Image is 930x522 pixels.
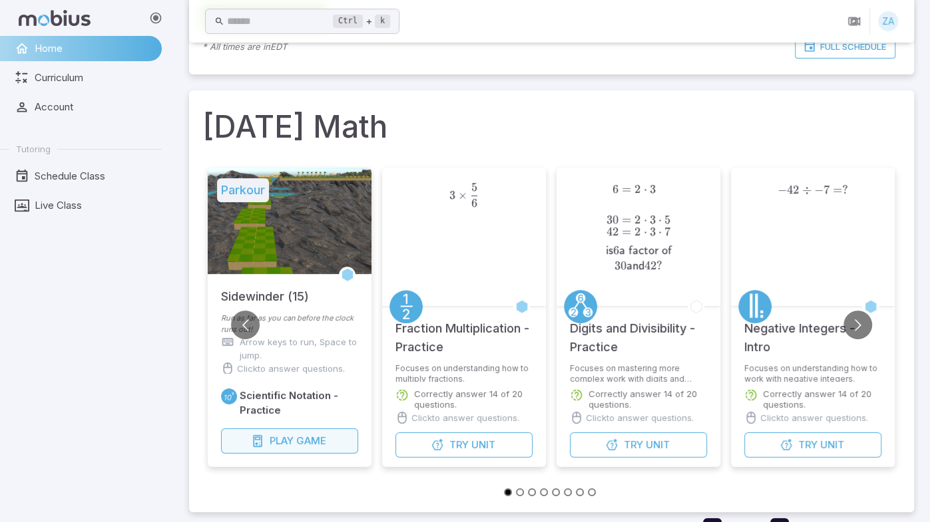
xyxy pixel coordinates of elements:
[449,438,469,452] span: Try
[35,41,152,56] span: Home
[795,35,895,59] a: Full Schedule
[606,245,613,257] span: is
[471,180,477,194] span: 5
[612,182,618,196] span: 6
[333,13,390,29] div: +
[820,438,844,452] span: Unit
[787,183,799,197] span: 42
[644,213,647,227] span: ⋅
[477,183,479,199] span: ​
[778,183,787,197] span: −
[763,388,881,410] p: Correctly answer 14 of 20 questions.
[458,188,467,202] span: ×
[35,70,152,85] span: Curriculum
[375,15,390,28] kbd: k
[823,183,829,197] span: 7
[540,488,548,496] button: Go to slide 4
[471,196,477,210] span: 6
[270,434,294,448] span: Play
[613,243,619,257] span: 6
[664,213,670,227] span: 5
[606,213,618,227] span: 30
[644,259,656,273] span: 42
[471,438,495,452] span: Unit
[658,213,662,227] span: ⋅
[395,306,533,356] h5: Fraction Multiplication - Practice
[586,411,694,424] p: Click to answer questions.
[564,290,597,323] a: Factors/Primes
[504,488,512,496] button: Go to slide 1
[760,411,868,424] p: Click to answer questions.
[833,183,842,197] span: =
[744,306,881,356] h5: Negative Integers - Intro
[843,311,872,339] button: Go to next slide
[878,11,898,31] div: ZA
[644,182,647,196] span: ⋅
[614,259,626,273] span: 30
[411,411,519,424] p: Click to answer questions.
[564,488,572,496] button: Go to slide 6
[237,362,345,375] p: Click to answer questions.
[202,104,901,149] h1: [DATE] Math
[798,438,817,452] span: Try
[576,488,584,496] button: Go to slide 7
[622,213,631,227] span: =
[35,169,152,184] span: Schedule Class
[670,183,672,216] span: ​
[842,183,848,197] span: ?
[333,15,363,28] kbd: Ctrl
[221,388,237,404] a: Scientific Notation
[619,245,672,257] span: a factor of
[35,100,152,114] span: Account
[656,259,662,273] span: ?
[650,213,656,227] span: 3
[395,363,533,382] p: Focuses on understanding how to multiply fractions.
[296,434,326,448] span: Game
[221,274,309,306] h5: Sidewinder (15)
[516,488,524,496] button: Go to slide 2
[814,183,823,197] span: −
[744,363,881,382] p: Focuses on understanding how to work with negative integers.
[634,182,640,196] span: 2
[202,40,287,53] p: * All times are in EDT
[35,198,152,213] span: Live Class
[588,388,707,410] p: Correctly answer 14 of 20 questions.
[646,438,670,452] span: Unit
[841,9,867,34] button: Join in Zoom Client
[626,260,644,273] span: and
[802,183,811,197] span: ÷
[570,306,707,356] h5: Digits and Divisibility - Practice
[552,488,560,496] button: Go to slide 5
[395,432,533,457] button: TryUnit
[528,488,536,496] button: Go to slide 3
[738,290,772,323] a: Numbers
[744,432,881,457] button: TryUnit
[16,143,51,155] span: Tutoring
[650,182,656,196] span: 3
[221,428,358,454] button: PlayGame
[240,335,358,362] p: Arrow keys to run, Space to jump.
[622,182,631,196] span: =
[221,313,358,335] p: Run as far as you can before the clock runs out!
[449,188,455,202] span: 3
[389,290,423,323] a: Fractions/Decimals
[231,311,260,339] button: Go to previous slide
[624,438,643,452] span: Try
[217,178,269,202] h5: Parkour
[570,432,707,457] button: TryUnit
[570,363,707,382] p: Focuses on mastering more complex work with digits and divisibility including advance patterns in...
[414,388,533,410] p: Correctly answer 14 of 20 questions.
[634,213,640,227] span: 2
[588,488,596,496] button: Go to slide 8
[240,388,358,418] h6: Scientific Notation - Practice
